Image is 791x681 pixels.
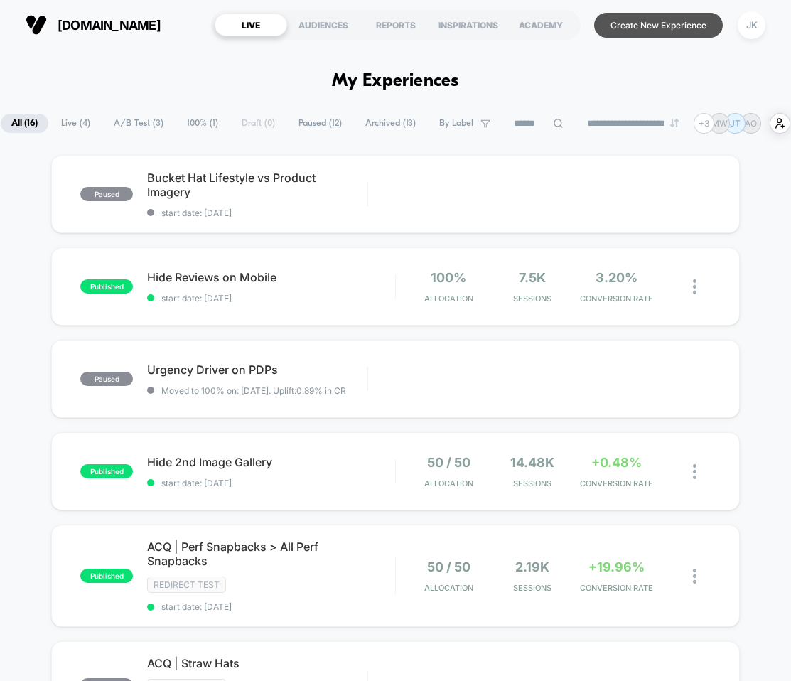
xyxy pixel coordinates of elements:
div: INSPIRATIONS [432,14,505,36]
img: Visually logo [26,14,47,36]
span: Archived ( 13 ) [355,114,426,133]
span: start date: [DATE] [147,293,394,304]
span: Allocation [424,583,473,593]
p: JT [730,118,741,129]
span: CONVERSION RATE [578,294,655,304]
span: Allocation [424,478,473,488]
span: 50 / 50 [427,559,470,574]
span: Sessions [494,478,571,488]
button: JK [733,11,770,40]
p: MW [711,118,728,129]
span: Urgency Driver on PDPs [147,363,367,377]
span: 14.48k [510,455,554,470]
span: ACQ | Straw Hats [147,656,367,670]
span: 100% ( 1 ) [176,114,229,133]
span: Sessions [494,294,571,304]
span: Bucket Hat Lifestyle vs Product Imagery [147,171,367,199]
div: AUDIENCES [287,14,360,36]
span: Redirect Test [147,577,226,593]
span: 7.5k [519,270,546,285]
span: Paused ( 12 ) [288,114,353,133]
img: end [670,119,679,127]
p: AO [745,118,757,129]
span: paused [80,372,133,386]
span: published [80,569,133,583]
div: + 3 [694,113,714,134]
div: ACADEMY [505,14,577,36]
div: REPORTS [360,14,432,36]
span: published [80,464,133,478]
span: start date: [DATE] [147,208,367,218]
span: Live ( 4 ) [50,114,101,133]
span: A/B Test ( 3 ) [103,114,174,133]
span: CONVERSION RATE [578,583,655,593]
span: Hide 2nd Image Gallery [147,455,394,469]
span: 3.20% [596,270,637,285]
span: Allocation [424,294,473,304]
span: published [80,279,133,294]
h1: My Experiences [332,71,459,92]
span: Sessions [494,583,571,593]
span: Moved to 100% on: [DATE] . Uplift: 0.89% in CR [161,385,346,396]
span: [DOMAIN_NAME] [58,18,161,33]
span: +19.96% [588,559,645,574]
span: start date: [DATE] [147,601,394,612]
span: By Label [439,118,473,129]
img: close [693,464,696,479]
div: JK [738,11,765,39]
span: 50 / 50 [427,455,470,470]
span: CONVERSION RATE [578,478,655,488]
span: Hide Reviews on Mobile [147,270,394,284]
span: 2.19k [515,559,549,574]
img: close [693,279,696,294]
span: All ( 16 ) [1,114,48,133]
span: 100% [431,270,466,285]
img: close [693,569,696,584]
span: start date: [DATE] [147,478,394,488]
button: Create New Experience [594,13,723,38]
span: paused [80,187,133,201]
span: +0.48% [591,455,642,470]
div: LIVE [215,14,287,36]
span: ACQ | Perf Snapbacks > All Perf Snapbacks [147,540,394,568]
button: [DOMAIN_NAME] [21,14,165,36]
